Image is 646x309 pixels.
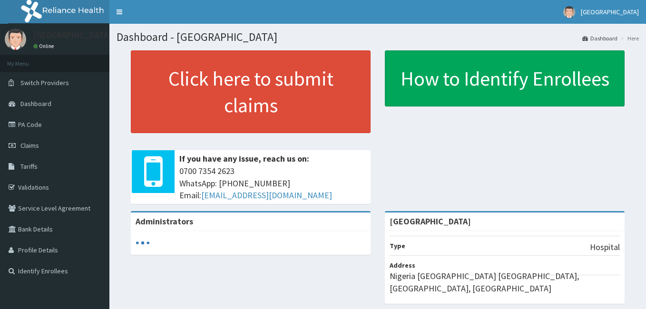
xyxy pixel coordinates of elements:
[390,261,415,270] b: Address
[131,50,371,133] a: Click here to submit claims
[618,34,639,42] li: Here
[201,190,332,201] a: [EMAIL_ADDRESS][DOMAIN_NAME]
[20,99,51,108] span: Dashboard
[385,50,625,106] a: How to Identify Enrollees
[390,270,620,294] p: Nigeria [GEOGRAPHIC_DATA] [GEOGRAPHIC_DATA], [GEOGRAPHIC_DATA], [GEOGRAPHIC_DATA]
[179,153,309,164] b: If you have any issue, reach us on:
[136,236,150,250] svg: audio-loading
[5,29,26,50] img: User Image
[390,241,405,250] b: Type
[590,241,620,253] p: Hospital
[581,8,639,16] span: [GEOGRAPHIC_DATA]
[179,165,366,202] span: 0700 7354 2623 WhatsApp: [PHONE_NUMBER] Email:
[33,43,56,49] a: Online
[136,216,193,227] b: Administrators
[20,78,69,87] span: Switch Providers
[20,141,39,150] span: Claims
[33,31,112,39] p: [GEOGRAPHIC_DATA]
[20,162,38,171] span: Tariffs
[390,216,471,227] strong: [GEOGRAPHIC_DATA]
[563,6,575,18] img: User Image
[582,34,617,42] a: Dashboard
[117,31,639,43] h1: Dashboard - [GEOGRAPHIC_DATA]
